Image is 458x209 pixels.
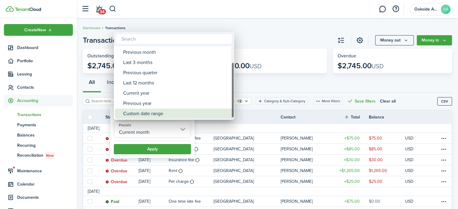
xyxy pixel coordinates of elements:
div: Previous year [123,98,230,109]
div: Previous quarter [123,68,230,78]
div: Current year [123,88,230,98]
div: Last 12 months [123,78,230,88]
div: Custom date range [123,109,230,119]
div: Previous month [123,47,230,57]
div: Last 3 months [123,57,230,68]
mbsc-wheel: Presets [114,46,234,120]
input: Search [116,34,232,44]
